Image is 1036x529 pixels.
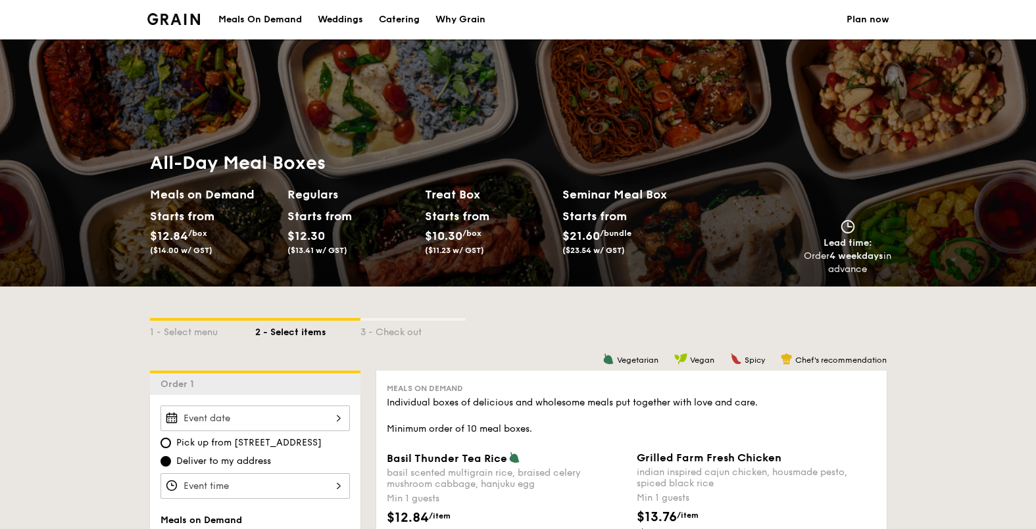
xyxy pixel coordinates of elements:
[730,353,742,365] img: icon-spicy.37a8142b.svg
[637,492,876,505] div: Min 1 guests
[150,321,255,339] div: 1 - Select menu
[781,353,793,365] img: icon-chef-hat.a58ddaea.svg
[150,229,188,243] span: $12.84
[637,509,677,525] span: $13.76
[804,250,892,276] div: Order in advance
[562,246,625,255] span: ($23.54 w/ GST)
[617,356,658,365] span: Vegetarian
[287,206,346,226] div: Starts from
[600,229,631,238] span: /bundle
[160,438,171,448] input: Pick up from [STREET_ADDRESS]
[425,185,552,204] h2: Treat Box
[387,510,429,526] span: $12.84
[147,13,201,25] img: Grain
[387,492,626,505] div: Min 1 guests
[429,511,451,520] span: /item
[745,356,765,365] span: Spicy
[690,356,714,365] span: Vegan
[255,321,360,339] div: 2 - Select items
[425,246,484,255] span: ($11.23 w/ GST)
[603,353,614,365] img: icon-vegetarian.fe4039eb.svg
[824,237,872,248] span: Lead time:
[160,379,199,390] span: Order 1
[838,219,858,234] img: icon-clock.2db775ea.svg
[287,246,347,255] span: ($13.41 w/ GST)
[562,185,700,204] h2: Seminar Meal Box
[150,151,700,175] h1: All-Day Meal Boxes
[425,229,462,243] span: $10.30
[677,511,699,520] span: /item
[287,185,414,204] h2: Regulars
[387,467,626,490] div: basil scented multigrain rice, braised celery mushroom cabbage, hanjuku egg
[160,473,350,499] input: Event time
[150,206,209,226] div: Starts from
[387,384,463,393] span: Meals on Demand
[829,250,883,262] strong: 4 weekdays
[160,405,350,431] input: Event date
[176,436,322,449] span: Pick up from [STREET_ADDRESS]
[637,451,781,464] span: Grilled Farm Fresh Chicken
[287,229,325,243] span: $12.30
[176,455,271,468] span: Deliver to my address
[160,515,242,526] span: Meals on Demand
[562,206,626,226] div: Starts from
[360,321,466,339] div: 3 - Check out
[562,229,600,243] span: $21.60
[387,396,876,436] div: Individual boxes of delicious and wholesome meals put together with love and care. Minimum order ...
[188,229,207,238] span: /box
[150,185,277,204] h2: Meals on Demand
[462,229,481,238] span: /box
[150,246,212,255] span: ($14.00 w/ GST)
[508,451,520,463] img: icon-vegetarian.fe4039eb.svg
[637,467,876,489] div: indian inspired cajun chicken, housmade pesto, spiced black rice
[425,206,483,226] div: Starts from
[160,456,171,467] input: Deliver to my address
[674,353,687,365] img: icon-vegan.f8ff3823.svg
[795,356,887,365] span: Chef's recommendation
[387,452,507,465] span: Basil Thunder Tea Rice
[147,13,201,25] a: Logotype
